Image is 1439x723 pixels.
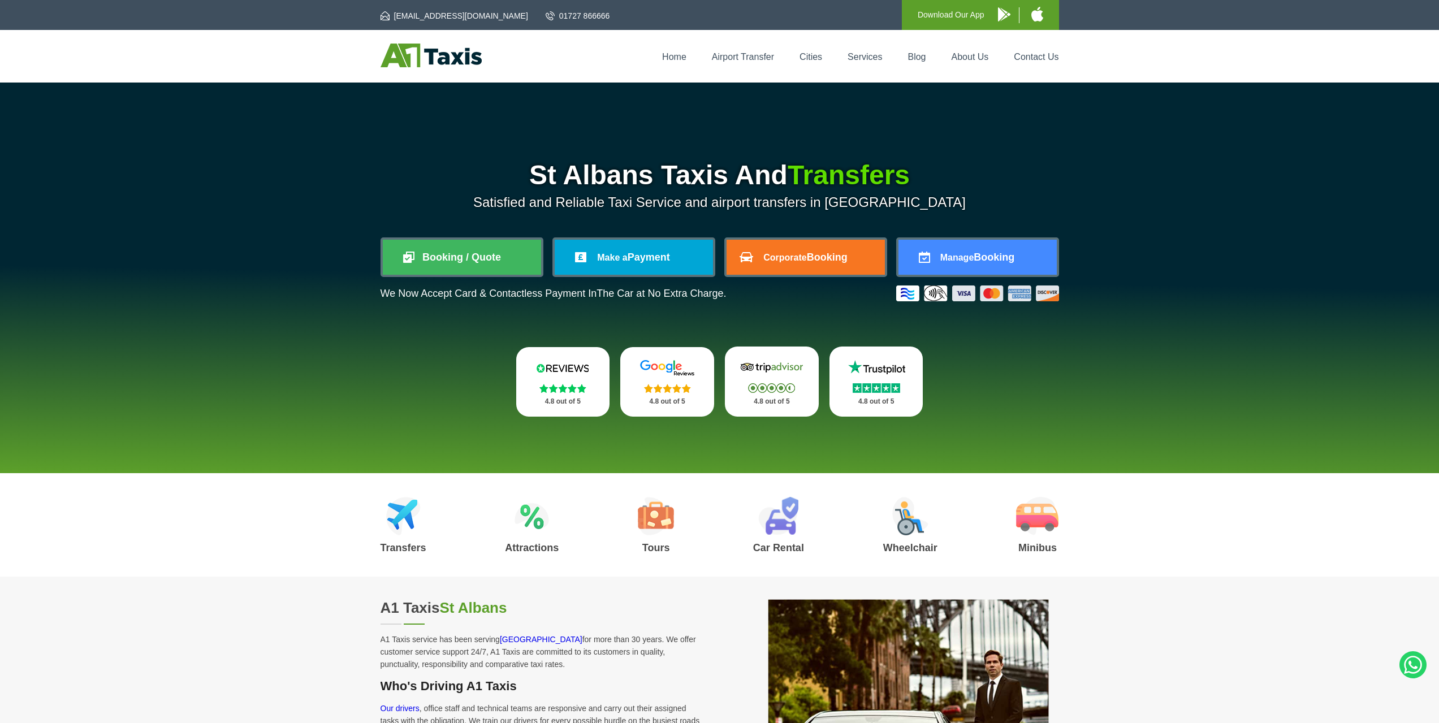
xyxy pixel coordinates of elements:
[898,240,1057,275] a: ManageBooking
[440,599,507,616] span: St Albans
[381,10,528,21] a: [EMAIL_ADDRESS][DOMAIN_NAME]
[800,52,822,62] a: Cities
[529,395,598,409] p: 4.8 out of 5
[1016,543,1058,553] h3: Minibus
[381,543,426,553] h3: Transfers
[500,635,582,644] a: [GEOGRAPHIC_DATA]
[883,543,937,553] h3: Wheelchair
[633,395,702,409] p: 4.8 out of 5
[998,7,1010,21] img: A1 Taxis Android App
[892,497,928,535] img: Wheelchair
[952,52,989,62] a: About Us
[758,497,798,535] img: Car Rental
[381,288,727,300] p: We Now Accept Card & Contactless Payment In
[763,253,806,262] span: Corporate
[633,360,701,376] img: Google
[738,359,806,376] img: Tripadvisor
[555,240,713,275] a: Make aPayment
[597,253,627,262] span: Make a
[383,240,541,275] a: Booking / Quote
[381,679,706,694] h3: Who's Driving A1 Taxis
[381,599,706,617] h2: A1 Taxis
[918,8,984,22] p: Download Our App
[725,347,819,417] a: Tripadvisor Stars 4.8 out of 5
[381,633,706,670] p: A1 Taxis service has been serving for more than 30 years. We offer customer service support 24/7,...
[381,44,482,67] img: A1 Taxis St Albans LTD
[662,52,686,62] a: Home
[515,497,549,535] img: Attractions
[539,384,586,393] img: Stars
[737,395,806,409] p: 4.8 out of 5
[940,253,974,262] span: Manage
[516,347,610,417] a: Reviews.io Stars 4.8 out of 5
[1016,497,1058,535] img: Minibus
[896,285,1059,301] img: Credit And Debit Cards
[853,383,900,393] img: Stars
[386,497,421,535] img: Airport Transfers
[381,162,1059,189] h1: St Albans Taxis And
[638,497,674,535] img: Tours
[748,383,795,393] img: Stars
[644,384,691,393] img: Stars
[829,347,923,417] a: Trustpilot Stars 4.8 out of 5
[727,240,885,275] a: CorporateBooking
[788,160,910,190] span: Transfers
[597,288,726,299] span: The Car at No Extra Charge.
[1031,7,1043,21] img: A1 Taxis iPhone App
[712,52,774,62] a: Airport Transfer
[908,52,926,62] a: Blog
[505,543,559,553] h3: Attractions
[546,10,610,21] a: 01727 866666
[529,360,597,376] img: Reviews.io
[620,347,714,417] a: Google Stars 4.8 out of 5
[1014,52,1058,62] a: Contact Us
[381,194,1059,210] p: Satisfied and Reliable Taxi Service and airport transfers in [GEOGRAPHIC_DATA]
[842,359,910,376] img: Trustpilot
[753,543,804,553] h3: Car Rental
[381,704,420,713] a: Our drivers
[638,543,674,553] h3: Tours
[842,395,911,409] p: 4.8 out of 5
[848,52,882,62] a: Services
